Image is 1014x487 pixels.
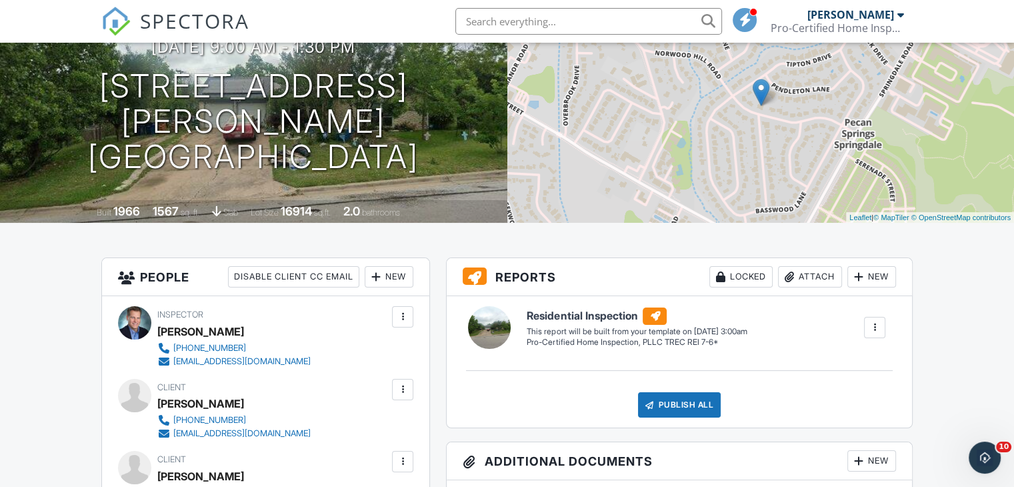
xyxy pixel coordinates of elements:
[97,207,111,217] span: Built
[447,442,912,480] h3: Additional Documents
[527,308,747,325] h6: Residential Inspection
[140,7,249,35] span: SPECTORA
[157,342,311,355] a: [PHONE_NUMBER]
[157,382,186,392] span: Client
[771,21,904,35] div: Pro-Certified Home Inspection, PLLC
[847,450,896,472] div: New
[447,258,912,296] h3: Reports
[638,392,721,418] div: Publish All
[873,213,909,221] a: © MapTiler
[847,266,896,288] div: New
[527,326,747,337] div: This report will be built from your template on [DATE] 3:00am
[181,207,199,217] span: sq. ft.
[807,8,894,21] div: [PERSON_NAME]
[157,322,244,342] div: [PERSON_NAME]
[362,207,400,217] span: bathrooms
[157,310,203,320] span: Inspector
[173,428,311,439] div: [EMAIL_ADDRESS][DOMAIN_NAME]
[228,266,359,288] div: Disable Client CC Email
[314,207,331,217] span: sq.ft.
[157,355,311,368] a: [EMAIL_ADDRESS][DOMAIN_NAME]
[101,18,249,46] a: SPECTORA
[21,69,486,174] h1: [STREET_ADDRESS][PERSON_NAME] [GEOGRAPHIC_DATA]
[455,8,722,35] input: Search everything...
[173,415,246,426] div: [PHONE_NUMBER]
[778,266,842,288] div: Attach
[113,204,140,218] div: 1966
[911,213,1011,221] a: © OpenStreetMap contributors
[157,414,311,427] a: [PHONE_NUMBER]
[527,337,747,348] div: Pro-Certified Home Inspection, PLLC TREC REI 7-6*
[709,266,773,288] div: Locked
[153,204,179,218] div: 1567
[102,258,429,296] h3: People
[343,204,360,218] div: 2.0
[223,207,238,217] span: slab
[281,204,312,218] div: 16914
[101,7,131,36] img: The Best Home Inspection Software - Spectora
[157,466,244,486] div: [PERSON_NAME]
[996,442,1011,452] span: 10
[173,356,311,367] div: [EMAIL_ADDRESS][DOMAIN_NAME]
[157,394,244,414] div: [PERSON_NAME]
[365,266,413,288] div: New
[173,343,246,354] div: [PHONE_NUMBER]
[157,454,186,464] span: Client
[157,427,311,440] a: [EMAIL_ADDRESS][DOMAIN_NAME]
[846,212,1014,223] div: |
[251,207,279,217] span: Lot Size
[151,38,355,56] h3: [DATE] 9:00 am - 1:30 pm
[849,213,871,221] a: Leaflet
[969,442,1001,474] iframe: Intercom live chat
